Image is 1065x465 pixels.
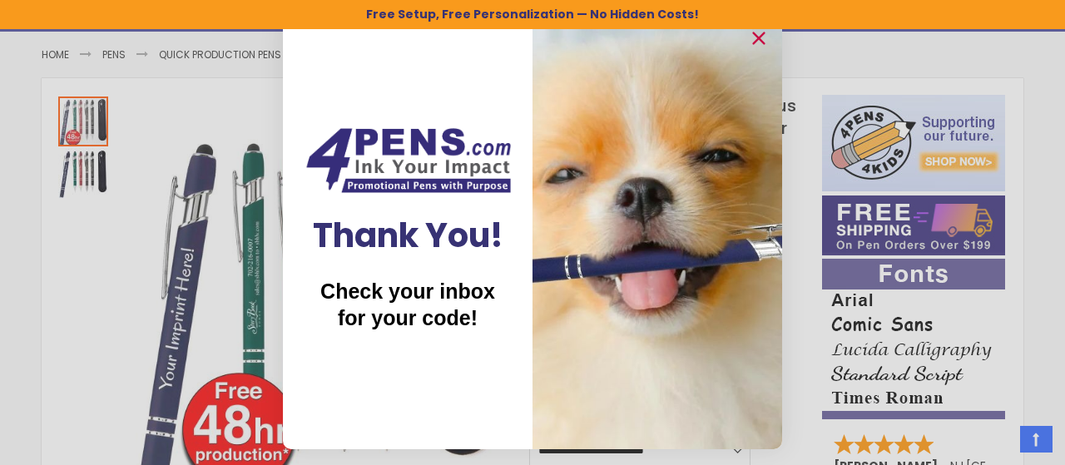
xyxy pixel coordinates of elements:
button: Close dialog [745,25,772,52]
img: b2d7038a-49cb-4a70-a7cc-c7b8314b33fd.jpeg [532,17,782,449]
span: Thank You! [313,212,503,259]
img: Couch [300,123,516,197]
span: Check your inbox for your code! [320,279,495,329]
